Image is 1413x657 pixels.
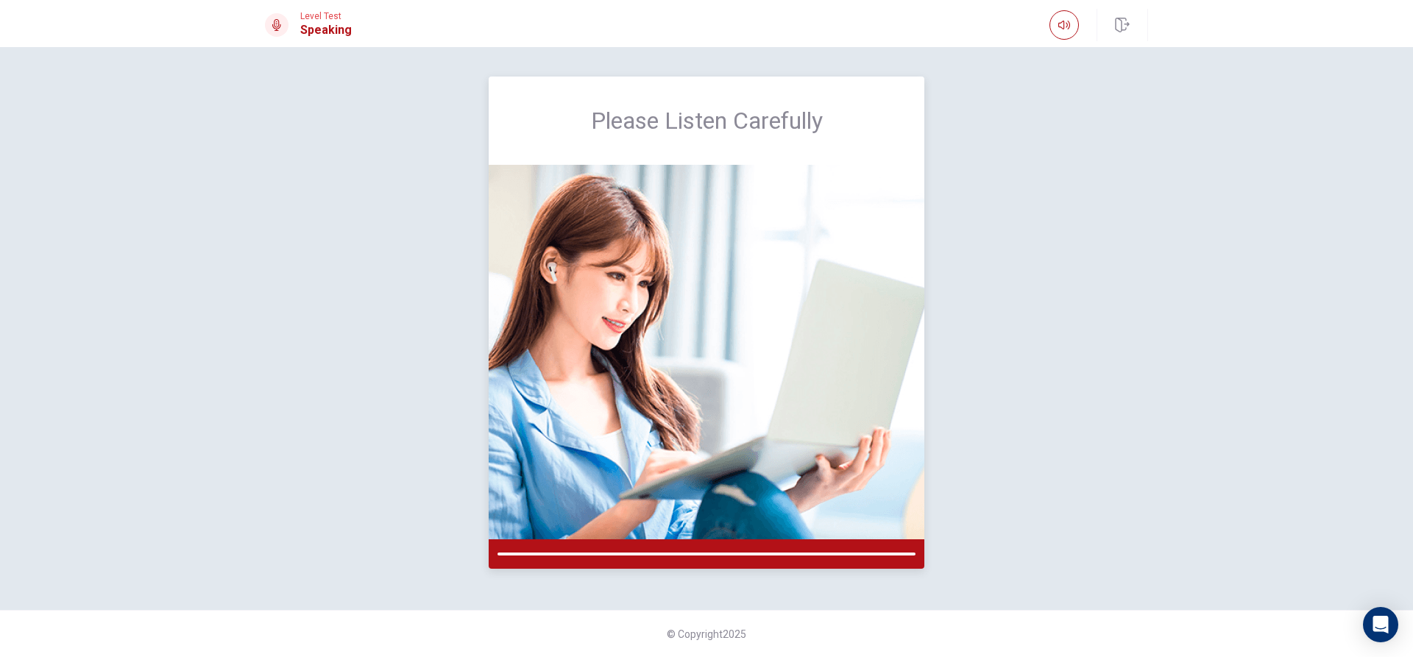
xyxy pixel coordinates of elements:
span: Please Listen Carefully [591,106,823,135]
img: listen carefully [489,165,924,539]
span: © Copyright 2025 [667,628,746,640]
span: Level Test [300,11,352,21]
h1: Speaking [300,21,352,39]
div: Open Intercom Messenger [1363,607,1398,642]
